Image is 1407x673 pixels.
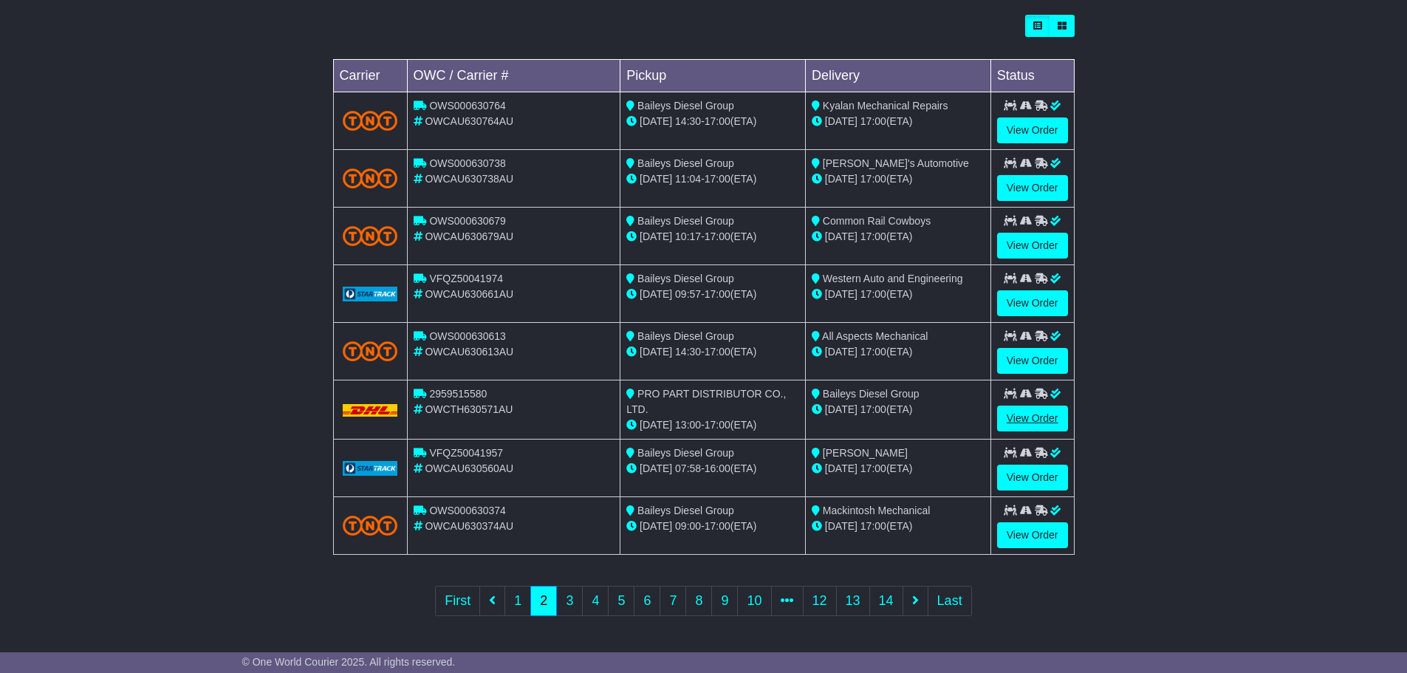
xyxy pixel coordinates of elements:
[705,288,730,300] span: 17:00
[626,417,799,433] div: - (ETA)
[823,505,931,516] span: Mackintosh Mechanical
[343,287,398,301] img: GetCarrierServiceLogo
[997,175,1068,201] a: View Order
[705,346,730,358] span: 17:00
[997,348,1068,374] a: View Order
[860,173,886,185] span: 17:00
[997,522,1068,548] a: View Order
[343,168,398,188] img: TNT_Domestic.png
[997,117,1068,143] a: View Order
[626,171,799,187] div: - (ETA)
[860,462,886,474] span: 17:00
[737,586,771,616] a: 10
[343,404,398,416] img: DHL.png
[637,273,734,284] span: Baileys Diesel Group
[675,462,701,474] span: 07:58
[504,586,531,616] a: 1
[997,233,1068,259] a: View Order
[640,230,672,242] span: [DATE]
[626,229,799,245] div: - (ETA)
[640,288,672,300] span: [DATE]
[425,115,513,127] span: OWCAU630764AU
[705,230,730,242] span: 17:00
[823,100,948,112] span: Kyalan Mechanical Repairs
[860,230,886,242] span: 17:00
[637,157,734,169] span: Baileys Diesel Group
[343,226,398,246] img: TNT_Domestic.png
[812,519,985,534] div: (ETA)
[822,330,928,342] span: All Aspects Mechanical
[429,100,506,112] span: OWS000630764
[637,100,734,112] span: Baileys Diesel Group
[705,520,730,532] span: 17:00
[530,586,557,616] a: 2
[812,344,985,360] div: (ETA)
[626,388,786,415] span: PRO PART DISTRIBUTOR CO., LTD.
[705,115,730,127] span: 17:00
[825,288,857,300] span: [DATE]
[805,60,990,92] td: Delivery
[425,346,513,358] span: OWCAU630613AU
[425,288,513,300] span: OWCAU630661AU
[640,346,672,358] span: [DATE]
[640,419,672,431] span: [DATE]
[626,461,799,476] div: - (ETA)
[711,586,738,616] a: 9
[608,586,634,616] a: 5
[425,173,513,185] span: OWCAU630738AU
[675,230,701,242] span: 10:17
[675,520,701,532] span: 09:00
[425,403,513,415] span: OWCTH630571AU
[637,447,734,459] span: Baileys Diesel Group
[997,290,1068,316] a: View Order
[997,465,1068,491] a: View Order
[640,173,672,185] span: [DATE]
[803,586,837,616] a: 12
[825,403,857,415] span: [DATE]
[429,157,506,169] span: OWS000630738
[823,388,920,400] span: Baileys Diesel Group
[860,520,886,532] span: 17:00
[425,520,513,532] span: OWCAU630374AU
[705,173,730,185] span: 17:00
[825,520,857,532] span: [DATE]
[582,586,609,616] a: 4
[425,230,513,242] span: OWCAU630679AU
[860,346,886,358] span: 17:00
[675,346,701,358] span: 14:30
[823,157,969,169] span: [PERSON_NAME]'s Automotive
[675,419,701,431] span: 13:00
[626,287,799,302] div: - (ETA)
[705,419,730,431] span: 17:00
[429,330,506,342] span: OWS000630613
[640,462,672,474] span: [DATE]
[812,171,985,187] div: (ETA)
[705,462,730,474] span: 16:00
[343,461,398,476] img: GetCarrierServiceLogo
[407,60,620,92] td: OWC / Carrier #
[556,586,583,616] a: 3
[928,586,972,616] a: Last
[640,115,672,127] span: [DATE]
[990,60,1074,92] td: Status
[626,519,799,534] div: - (ETA)
[997,406,1068,431] a: View Order
[429,447,503,459] span: VFQZ50041957
[435,586,480,616] a: First
[823,273,963,284] span: Western Auto and Engineering
[637,330,734,342] span: Baileys Diesel Group
[823,447,908,459] span: [PERSON_NAME]
[429,388,487,400] span: 2959515580
[640,520,672,532] span: [DATE]
[812,402,985,417] div: (ETA)
[429,505,506,516] span: OWS000630374
[425,462,513,474] span: OWCAU630560AU
[637,505,734,516] span: Baileys Diesel Group
[626,114,799,129] div: - (ETA)
[685,586,712,616] a: 8
[869,586,903,616] a: 14
[823,215,931,227] span: Common Rail Cowboys
[429,215,506,227] span: OWS000630679
[675,115,701,127] span: 14:30
[860,288,886,300] span: 17:00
